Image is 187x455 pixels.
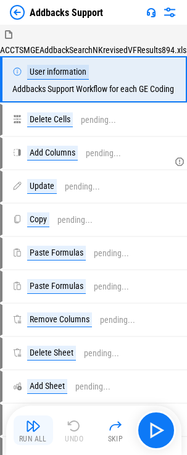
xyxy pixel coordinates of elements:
[14,415,53,445] button: Run All
[81,115,116,125] div: pending...
[30,7,103,19] div: Addbacks Support
[19,435,47,443] div: Run All
[84,349,119,358] div: pending...
[27,246,86,261] div: Paste Formulas
[65,182,100,191] div: pending...
[94,249,129,258] div: pending...
[86,149,121,158] div: pending...
[146,7,156,17] img: Support
[10,5,25,20] img: Back
[27,279,86,294] div: Paste Formulas
[27,179,57,194] div: Update
[75,382,110,391] div: pending...
[162,5,177,20] img: Settings menu
[175,157,185,167] svg: Adding a column to match the table structure of the Addbacks review file
[27,212,49,227] div: Copy
[57,215,93,225] div: pending...
[94,282,129,291] div: pending...
[26,419,41,433] img: Run All
[96,415,135,445] button: Skip
[27,346,76,361] div: Delete Sheet
[27,146,78,161] div: Add Columns
[27,112,73,127] div: Delete Cells
[100,315,135,325] div: pending...
[27,379,67,394] div: Add Sheet
[12,65,174,94] div: Addbacks Support Workflow for each GE Coding
[108,419,123,433] img: Skip
[146,420,166,440] img: Main button
[27,65,89,80] div: User information
[108,435,123,443] div: Skip
[27,312,92,327] div: Remove Columns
